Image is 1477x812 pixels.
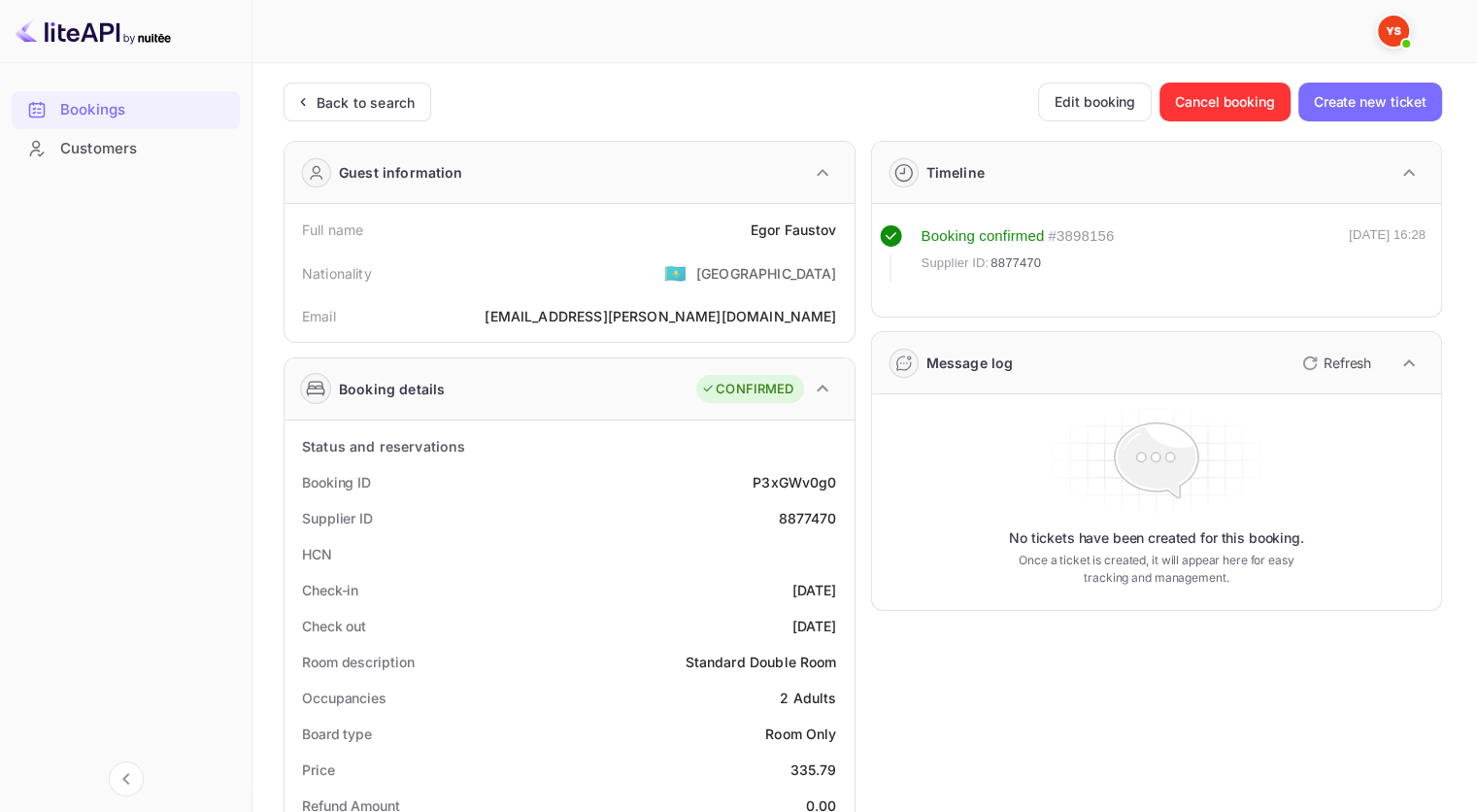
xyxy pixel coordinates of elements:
div: Occupancies [302,688,386,708]
div: # 3898156 [1048,225,1114,248]
div: Nationality [302,263,372,284]
div: Back to search [317,92,415,113]
p: Once a ticket is created, it will appear here for easy tracking and management. [1004,552,1309,587]
img: LiteAPI logo [16,16,171,47]
button: Cancel booking [1159,83,1291,121]
div: [DATE] 16:28 [1349,225,1426,282]
div: Booking ID [302,472,371,492]
div: P3xGWv0g0 [753,472,836,492]
div: Email [302,306,336,326]
div: Booking details [339,379,445,399]
div: Bookings [12,91,240,129]
div: Standard Double Room [686,652,837,672]
div: [EMAIL_ADDRESS][PERSON_NAME][DOMAIN_NAME] [485,306,836,326]
div: HCN [302,544,332,564]
button: Refresh [1291,348,1379,379]
a: Bookings [12,91,240,127]
button: Create new ticket [1298,83,1442,121]
div: Check out [302,616,366,636]
div: [DATE] [792,580,837,600]
div: Room description [302,652,414,672]
div: [DATE] [792,616,837,636]
div: 8877470 [778,508,836,528]
div: Board type [302,724,372,744]
span: Supplier ID: [922,254,990,273]
div: Guest information [339,162,463,183]
p: Refresh [1324,353,1371,373]
button: Collapse navigation [109,761,144,796]
div: Status and reservations [302,436,465,457]
div: Price [302,760,335,780]
div: 335.79 [790,760,837,780]
div: Egor Faustov [751,220,837,240]
span: 8877470 [990,254,1041,273]
p: No tickets have been created for this booking. [1009,528,1304,548]
div: CONFIRMED [701,380,793,399]
button: Edit booking [1038,83,1152,121]
img: Yandex Support [1378,16,1409,47]
div: Check-in [302,580,358,600]
div: Full name [302,220,363,240]
div: Customers [60,138,230,160]
div: Room Only [765,724,836,744]
div: Supplier ID [302,508,373,528]
span: United States [664,255,687,290]
div: [GEOGRAPHIC_DATA] [696,263,837,284]
div: Timeline [926,162,985,183]
div: Customers [12,130,240,168]
div: Booking confirmed [922,225,1045,248]
div: 2 Adults [780,688,836,708]
div: Message log [926,353,1014,373]
div: Bookings [60,99,230,121]
a: Customers [12,130,240,166]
